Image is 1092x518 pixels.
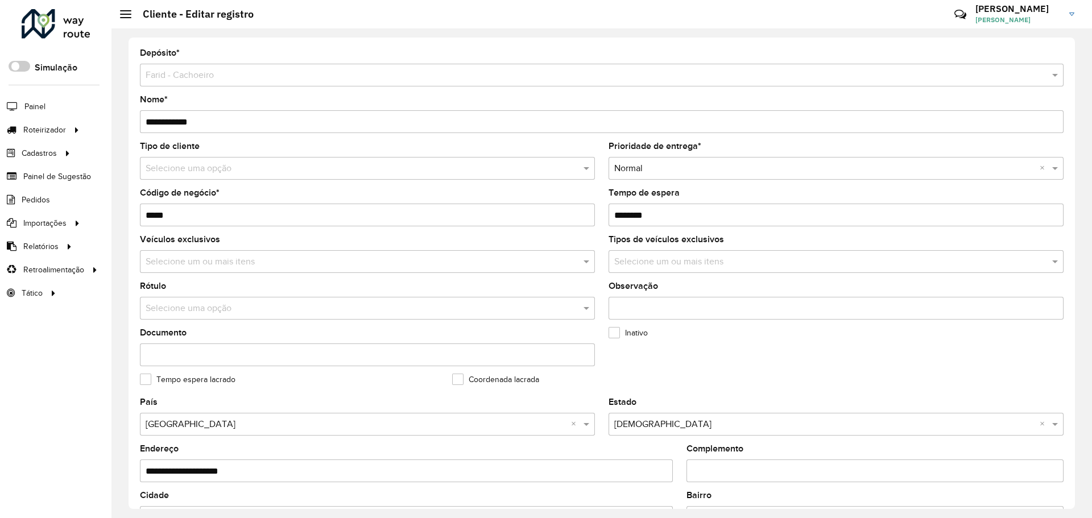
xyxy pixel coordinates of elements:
[140,46,180,60] label: Depósito
[23,171,91,183] span: Painel de Sugestão
[1040,161,1049,175] span: Clear all
[452,374,539,386] label: Coordenada lacrada
[23,217,67,229] span: Importações
[22,287,43,299] span: Tático
[22,194,50,206] span: Pedidos
[609,327,648,339] label: Inativo
[23,124,66,136] span: Roteirizador
[609,139,701,153] label: Prioridade de entrega
[140,395,158,409] label: País
[140,139,200,153] label: Tipo de cliente
[24,101,45,113] span: Painel
[140,326,187,339] label: Documento
[609,395,636,409] label: Estado
[609,186,680,200] label: Tempo de espera
[140,186,220,200] label: Código de negócio
[35,61,77,74] label: Simulação
[140,442,179,455] label: Endereço
[571,417,581,431] span: Clear all
[686,488,712,502] label: Bairro
[140,488,169,502] label: Cidade
[131,8,254,20] h2: Cliente - Editar registro
[609,233,724,246] label: Tipos de veículos exclusivos
[1040,417,1049,431] span: Clear all
[22,147,57,159] span: Cadastros
[140,374,235,386] label: Tempo espera lacrado
[140,233,220,246] label: Veículos exclusivos
[140,93,168,106] label: Nome
[140,279,166,293] label: Rótulo
[975,15,1061,25] span: [PERSON_NAME]
[975,3,1061,14] h3: [PERSON_NAME]
[948,2,973,27] a: Contato Rápido
[23,241,59,252] span: Relatórios
[609,279,658,293] label: Observação
[23,264,84,276] span: Retroalimentação
[686,442,743,455] label: Complemento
